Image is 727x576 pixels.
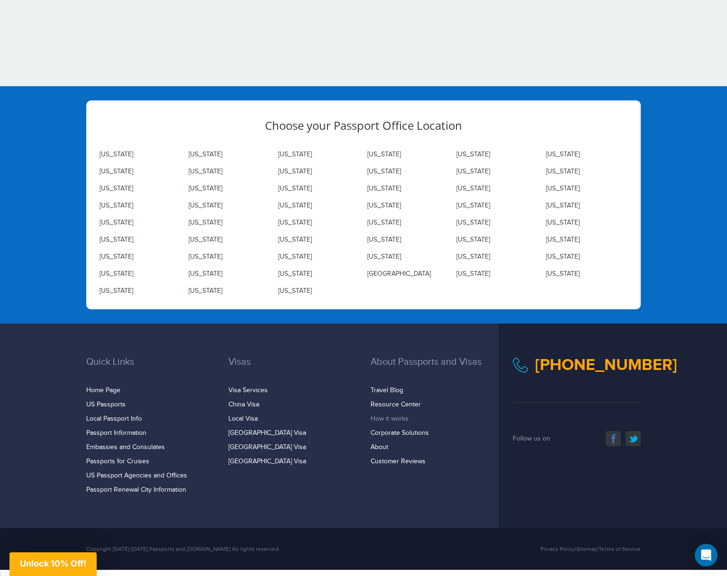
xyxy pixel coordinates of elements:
[456,202,490,209] a: [US_STATE]
[456,270,490,278] a: [US_STATE]
[371,357,499,381] h3: About Passports and Visas
[100,185,133,192] a: [US_STATE]
[100,236,133,243] a: [US_STATE]
[535,355,677,375] a: [PHONE_NUMBER]
[228,443,306,451] a: [GEOGRAPHIC_DATA] Visa
[96,119,631,132] h3: Choose your Passport Office Location
[513,435,550,442] span: Follow us on
[100,202,133,209] a: [US_STATE]
[367,253,401,261] a: [US_STATE]
[86,429,146,437] a: Passport Information
[189,219,222,226] a: [US_STATE]
[371,429,429,437] a: Corporate Solutions
[546,270,580,278] a: [US_STATE]
[189,202,222,209] a: [US_STATE]
[546,151,580,158] a: [US_STATE]
[546,168,580,175] a: [US_STATE]
[86,443,165,451] a: Embassies and Consulates
[278,168,312,175] a: [US_STATE]
[79,545,458,553] div: Copyright [DATE]-[DATE] Passports and [DOMAIN_NAME] All rights reserved.
[456,219,490,226] a: [US_STATE]
[189,270,222,278] a: [US_STATE]
[371,387,403,394] a: Travel Blog
[86,357,214,381] h3: Quick Links
[100,219,133,226] a: [US_STATE]
[456,253,490,261] a: [US_STATE]
[278,287,312,295] a: [US_STATE]
[546,219,580,226] a: [US_STATE]
[9,552,97,576] div: Unlock 10% Off!
[86,486,186,494] a: Passport Renewal City Information
[371,415,409,423] a: How it works
[576,546,597,552] a: Sitemap
[278,253,312,261] a: [US_STATE]
[86,387,120,394] a: Home Page
[278,185,312,192] a: [US_STATE]
[278,236,312,243] a: [US_STATE]
[278,219,312,226] a: [US_STATE]
[456,185,490,192] a: [US_STATE]
[86,415,142,423] a: Local Passport Info
[228,357,356,381] h3: Visas
[228,415,258,423] a: Local Visa
[278,151,312,158] a: [US_STATE]
[546,236,580,243] a: [US_STATE]
[599,546,641,552] a: Terms of Service
[371,401,421,408] a: Resource Center
[367,270,431,278] a: [GEOGRAPHIC_DATA]
[367,185,401,192] a: [US_STATE]
[367,202,401,209] a: [US_STATE]
[278,202,312,209] a: [US_STATE]
[371,443,388,451] a: About
[20,558,86,568] span: Unlock 10% Off!
[100,151,133,158] a: [US_STATE]
[546,202,580,209] a: [US_STATE]
[367,151,401,158] a: [US_STATE]
[228,387,268,394] a: Visa Services
[100,270,133,278] a: [US_STATE]
[86,472,187,479] a: US Passport Agencies and Offices
[100,168,133,175] a: [US_STATE]
[228,401,259,408] a: China Visa
[540,546,575,552] a: Privacy Policy
[278,270,312,278] a: [US_STATE]
[189,168,222,175] a: [US_STATE]
[86,458,149,465] a: Passports for Cruises
[546,253,580,261] a: [US_STATE]
[189,236,222,243] a: [US_STATE]
[189,151,222,158] a: [US_STATE]
[456,151,490,158] a: [US_STATE]
[100,287,133,295] a: [US_STATE]
[367,219,401,226] a: [US_STATE]
[546,185,580,192] a: [US_STATE]
[606,431,621,446] a: facebook
[228,429,306,437] a: [GEOGRAPHIC_DATA] Visa
[189,185,222,192] a: [US_STATE]
[371,458,426,465] a: Customer Reviews
[456,236,490,243] a: [US_STATE]
[458,545,648,553] div: | |
[189,253,222,261] a: [US_STATE]
[626,431,641,446] a: twitter
[456,168,490,175] a: [US_STATE]
[367,236,401,243] a: [US_STATE]
[695,544,718,567] div: Open Intercom Messenger
[367,168,401,175] a: [US_STATE]
[189,287,222,295] a: [US_STATE]
[228,458,306,465] a: [GEOGRAPHIC_DATA] Visa
[100,253,133,261] a: [US_STATE]
[86,401,126,408] a: US Passports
